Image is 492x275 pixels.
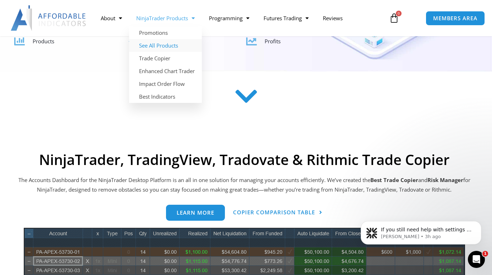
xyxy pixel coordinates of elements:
span: Products [33,38,54,45]
nav: Menu [94,10,384,26]
a: Promotions [129,26,202,39]
iframe: Intercom live chat [468,251,485,268]
a: About [94,10,129,26]
a: Impact Order Flow [129,77,202,90]
a: Copier Comparison Table [233,205,322,221]
a: 0 [378,8,410,28]
a: NinjaTrader Products [129,10,202,26]
a: Learn more [166,205,225,221]
h2: NinjaTrader, TradingView, Tradovate & Rithmic Trade Copier [17,151,471,168]
a: Futures Trading [256,10,316,26]
p: The Accounts Dashboard for the NinjaTrader Desktop Platform is an all in one solution for managin... [17,175,471,195]
span: Learn more [177,210,214,215]
span: 1 [482,251,488,257]
span: 0 [396,11,402,16]
span: Profits [265,38,281,45]
a: Best Indicators [129,90,202,103]
a: Trade Copier [129,52,202,65]
span: Copier Comparison Table [233,210,315,215]
a: See All Products [129,39,202,52]
iframe: Intercom notifications message [350,206,492,256]
span: MEMBERS AREA [433,16,477,21]
a: Reviews [316,10,350,26]
a: Enhanced Chart Trader [129,65,202,77]
strong: Risk Manager [427,176,463,183]
img: LogoAI | Affordable Indicators – NinjaTrader [11,5,87,31]
b: Best Trade Copier [370,176,418,183]
ul: NinjaTrader Products [129,26,202,103]
a: Programming [202,10,256,26]
a: MEMBERS AREA [426,11,485,26]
